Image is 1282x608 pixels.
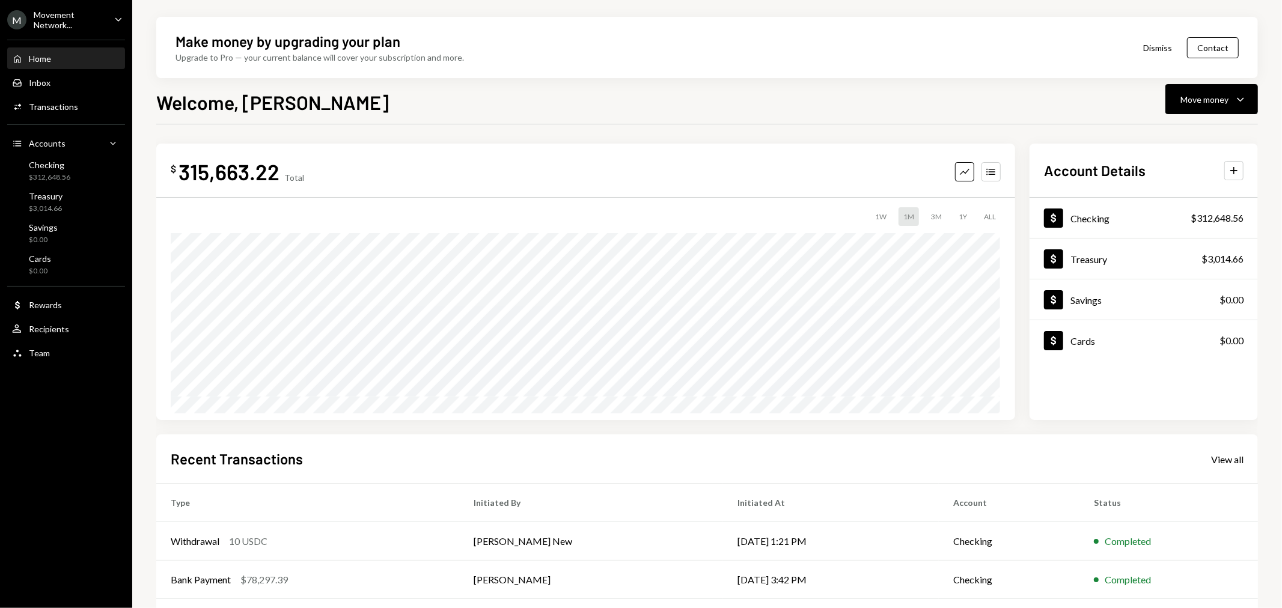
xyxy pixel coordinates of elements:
div: Savings [1070,294,1102,306]
div: Total [284,172,304,183]
div: Bank Payment [171,573,231,587]
div: View all [1211,454,1244,466]
div: Upgrade to Pro — your current balance will cover your subscription and more. [176,51,464,64]
div: Recipients [29,324,69,334]
div: Make money by upgrading your plan [176,31,400,51]
div: Transactions [29,102,78,112]
div: Savings [29,222,58,233]
th: Status [1079,484,1258,522]
a: Cards$0.00 [7,250,125,279]
div: Treasury [29,191,63,201]
a: Checking$312,648.56 [1030,198,1258,238]
div: Cards [1070,335,1095,347]
a: Rewards [7,294,125,315]
div: Checking [1070,213,1110,224]
div: Inbox [29,78,50,88]
a: Savings$0.00 [1030,279,1258,320]
div: Move money [1180,93,1229,106]
div: 1W [870,207,891,226]
div: 1M [899,207,919,226]
div: Completed [1105,534,1151,549]
a: Home [7,47,125,69]
th: Initiated By [459,484,724,522]
div: Withdrawal [171,534,219,549]
a: Recipients [7,318,125,339]
div: 3M [926,207,947,226]
a: View all [1211,452,1244,466]
a: Transactions [7,96,125,117]
a: Treasury$3,014.66 [1030,239,1258,279]
div: $3,014.66 [1201,252,1244,266]
a: Cards$0.00 [1030,320,1258,360]
div: Accounts [29,138,66,148]
div: Cards [29,254,51,264]
div: 315,663.22 [179,158,279,185]
a: Checking$312,648.56 [7,156,125,185]
td: Checking [939,561,1079,599]
td: [PERSON_NAME] New [459,522,724,561]
div: 1Y [954,207,972,226]
div: $0.00 [1219,293,1244,307]
button: Contact [1187,37,1239,58]
div: $0.00 [29,266,51,276]
div: $78,297.39 [240,573,288,587]
div: Completed [1105,573,1151,587]
div: M [7,10,26,29]
td: Checking [939,522,1079,561]
td: [DATE] 3:42 PM [723,561,939,599]
div: $0.00 [1219,333,1244,348]
th: Account [939,484,1079,522]
div: Home [29,53,51,64]
div: $3,014.66 [29,204,63,214]
th: Initiated At [723,484,939,522]
div: $312,648.56 [1191,211,1244,225]
a: Team [7,342,125,363]
h2: Account Details [1044,160,1146,180]
a: Treasury$3,014.66 [7,187,125,216]
div: Rewards [29,300,62,310]
div: 10 USDC [229,534,267,549]
a: Savings$0.00 [7,219,125,248]
h1: Welcome, [PERSON_NAME] [156,90,389,114]
h2: Recent Transactions [171,449,303,469]
div: Treasury [1070,254,1107,265]
td: [DATE] 1:21 PM [723,522,939,561]
div: $312,648.56 [29,172,70,183]
div: ALL [979,207,1001,226]
div: Team [29,348,50,358]
button: Dismiss [1128,34,1187,62]
a: Accounts [7,132,125,154]
div: Checking [29,160,70,170]
td: [PERSON_NAME] [459,561,724,599]
th: Type [156,484,459,522]
button: Move money [1165,84,1258,114]
div: $0.00 [29,235,58,245]
div: Movement Network... [34,10,105,30]
div: $ [171,163,176,175]
a: Inbox [7,71,125,93]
